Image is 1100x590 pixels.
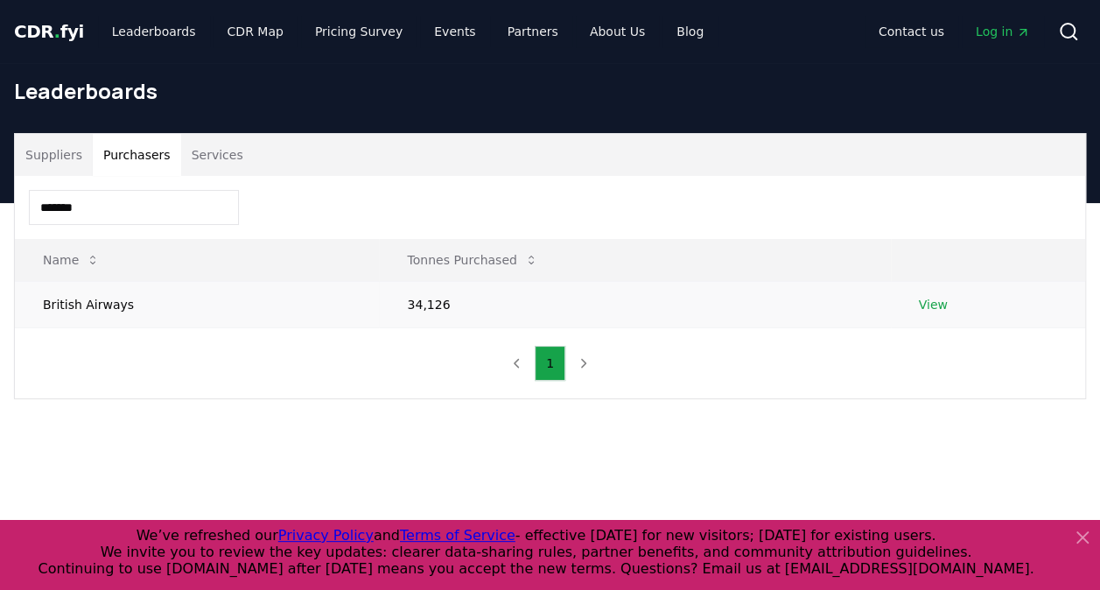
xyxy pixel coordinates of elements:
[15,281,379,327] td: British Airways
[962,16,1044,47] a: Log in
[393,242,551,277] button: Tonnes Purchased
[14,77,1086,105] h1: Leaderboards
[865,16,958,47] a: Contact us
[535,346,565,381] button: 1
[93,134,181,176] button: Purchasers
[976,23,1030,40] span: Log in
[29,242,114,277] button: Name
[865,16,1044,47] nav: Main
[98,16,210,47] a: Leaderboards
[662,16,718,47] a: Blog
[301,16,417,47] a: Pricing Survey
[14,19,84,44] a: CDR.fyi
[54,21,60,42] span: .
[98,16,718,47] nav: Main
[919,296,948,313] a: View
[214,16,298,47] a: CDR Map
[14,21,84,42] span: CDR fyi
[181,134,254,176] button: Services
[379,281,890,327] td: 34,126
[494,16,572,47] a: Partners
[420,16,489,47] a: Events
[576,16,659,47] a: About Us
[15,134,93,176] button: Suppliers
